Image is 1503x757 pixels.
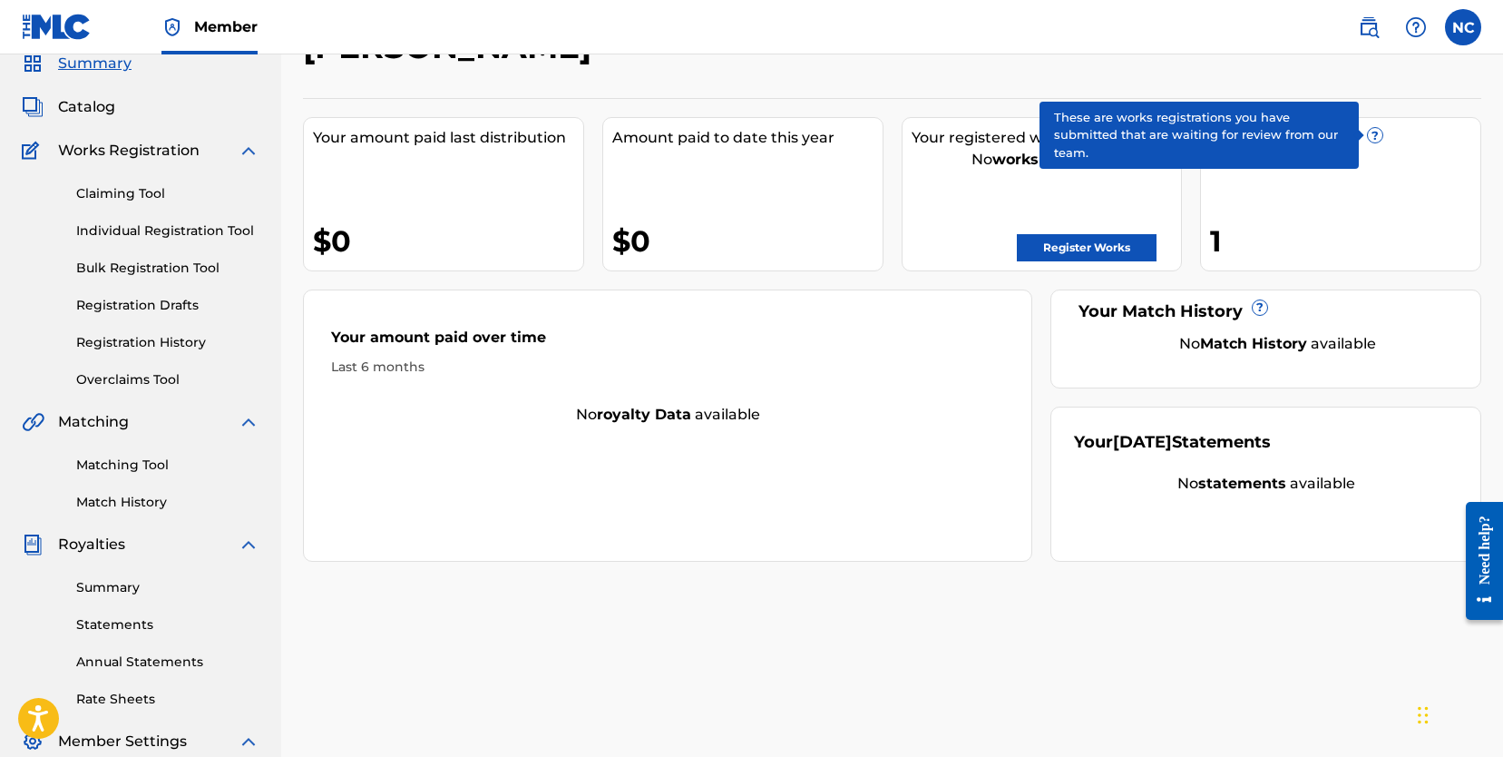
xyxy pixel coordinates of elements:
img: Royalties [22,534,44,555]
a: Annual Statements [76,653,259,672]
span: Matching [58,411,129,433]
div: 1 [1210,221,1480,261]
div: $0 [313,221,583,261]
div: Your registered works [912,127,1182,149]
div: Your Statements [1074,430,1271,455]
a: Rate Sheets [76,690,259,709]
img: help [1405,16,1427,38]
a: Bulk Registration Tool [76,259,259,278]
div: No submitted [912,149,1182,171]
a: Registration Drafts [76,296,259,315]
span: ? [1368,128,1382,143]
a: Match History [76,493,259,512]
div: Your amount paid last distribution [313,127,583,149]
strong: royalty data [597,406,691,423]
div: $0 [612,221,883,261]
div: No available [304,404,1031,426]
div: User Menu [1445,9,1481,45]
span: Catalog [58,96,115,118]
iframe: Resource Center [1452,488,1503,634]
div: Last 6 months [331,358,1004,377]
a: Claiming Tool [76,184,259,203]
img: Works Registration [22,140,45,162]
img: Matching [22,411,44,433]
span: Member [194,16,258,37]
div: Drag [1418,688,1429,742]
div: Help [1398,9,1434,45]
div: Your pending works [1210,127,1480,149]
div: Your amount paid over time [331,327,1004,358]
img: Member Settings [22,731,44,752]
img: expand [238,731,259,752]
span: ? [1253,300,1267,315]
a: Summary [76,578,259,597]
a: Matching Tool [76,456,259,475]
img: expand [238,534,259,555]
img: Top Rightsholder [161,16,183,38]
a: Overclaims Tool [76,370,259,389]
span: Member Settings [58,731,187,752]
div: Your Match History [1074,300,1458,324]
span: [DATE] [1113,432,1172,452]
a: CatalogCatalog [22,96,115,118]
img: Summary [22,53,44,74]
img: search [1358,16,1380,38]
div: No available [1097,333,1458,355]
span: Royalties [58,534,125,555]
span: Works Registration [58,140,200,162]
img: MLC Logo [22,14,92,40]
a: SummarySummary [22,53,132,74]
a: Public Search [1351,9,1387,45]
iframe: Chat Widget [1412,670,1503,757]
img: Catalog [22,96,44,118]
span: Summary [58,53,132,74]
strong: statements [1198,475,1286,492]
a: Register Works [1017,234,1157,261]
a: Registration History [76,333,259,352]
strong: works [992,151,1039,168]
strong: Match History [1200,335,1307,352]
a: Statements [76,615,259,634]
div: Amount paid to date this year [612,127,883,149]
img: expand [238,411,259,433]
img: expand [238,140,259,162]
div: No available [1074,473,1458,495]
a: Individual Registration Tool [76,221,259,241]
